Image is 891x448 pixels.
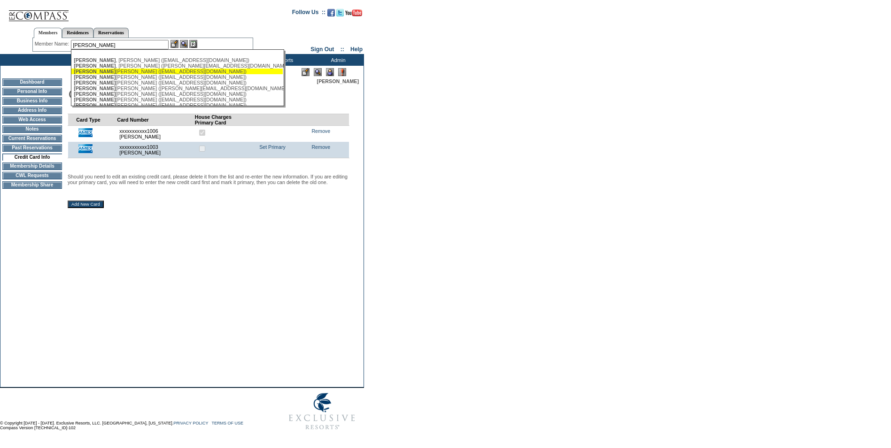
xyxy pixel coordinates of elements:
[2,154,62,161] td: Credit Card Info
[78,128,93,137] img: icon_cc_amex.gif
[302,68,310,76] img: Edit Mode
[74,80,116,85] span: [PERSON_NAME]
[74,102,116,108] span: [PERSON_NAME]
[341,46,344,53] span: ::
[2,116,62,124] td: Web Access
[338,68,346,76] img: Log Concern/Member Elevation
[292,8,325,19] td: Follow Us ::
[2,144,62,152] td: Past Reservations
[74,69,280,74] div: [PERSON_NAME] ([EMAIL_ADDRESS][DOMAIN_NAME])
[336,12,344,17] a: Follow us on Twitter
[68,174,349,185] p: Should you need to edit an existing credit card, please delete it from the list and re-enter the ...
[68,201,104,208] input: Add New Card
[74,102,280,108] div: [PERSON_NAME] ([EMAIL_ADDRESS][DOMAIN_NAME])
[74,63,280,69] div: , [PERSON_NAME] ([PERSON_NAME][EMAIL_ADDRESS][DOMAIN_NAME])
[2,181,62,189] td: Membership Share
[74,69,116,74] span: [PERSON_NAME]
[74,97,116,102] span: [PERSON_NAME]
[74,80,280,85] div: [PERSON_NAME] ([EMAIL_ADDRESS][DOMAIN_NAME])
[34,28,62,38] a: Members
[117,142,194,158] td: xxxxxxxxxxx1003 [PERSON_NAME]
[62,28,93,38] a: Residences
[74,74,280,80] div: [PERSON_NAME] ([EMAIL_ADDRESS][DOMAIN_NAME])
[350,46,363,53] a: Help
[310,46,334,53] a: Sign Out
[259,144,286,150] a: Set Primary
[336,9,344,16] img: Follow us on Twitter
[2,135,62,142] td: Current Reservations
[2,78,62,86] td: Dashboard
[170,40,178,48] img: b_edit.gif
[345,12,362,17] a: Subscribe to our YouTube Channel
[311,128,330,134] a: Remove
[327,12,335,17] a: Become our fan on Facebook
[93,28,129,38] a: Reservations
[117,114,194,125] td: Card Number
[311,144,330,150] a: Remove
[74,97,280,102] div: [PERSON_NAME] ([EMAIL_ADDRESS][DOMAIN_NAME])
[189,40,197,48] img: Reservations
[74,91,280,97] div: [PERSON_NAME] ([EMAIL_ADDRESS][DOMAIN_NAME])
[8,2,69,22] img: Compass Home
[314,68,322,76] img: View Mode
[74,85,116,91] span: [PERSON_NAME]
[345,9,362,16] img: Subscribe to our YouTube Channel
[2,162,62,170] td: Membership Details
[35,40,71,48] div: Member Name:
[74,91,116,97] span: [PERSON_NAME]
[2,172,62,179] td: CWL Requests
[74,74,116,80] span: [PERSON_NAME]
[280,388,364,435] img: Exclusive Resorts
[180,40,188,48] img: View
[317,78,359,84] span: [PERSON_NAME]
[74,57,280,63] div: , [PERSON_NAME] ([EMAIL_ADDRESS][DOMAIN_NAME])
[74,57,116,63] span: [PERSON_NAME]
[173,421,208,425] a: PRIVACY POLICY
[326,68,334,76] img: Impersonate
[74,85,280,91] div: [PERSON_NAME] ([PERSON_NAME][EMAIL_ADDRESS][DOMAIN_NAME])
[76,114,117,125] td: Card Type
[2,88,62,95] td: Personal Info
[74,63,116,69] span: [PERSON_NAME]
[2,125,62,133] td: Notes
[78,144,93,153] img: icon_cc_amex.gif
[310,54,364,66] td: Admin
[117,125,194,142] td: xxxxxxxxxxx1006 [PERSON_NAME]
[195,114,257,125] td: House Charges Primary Card
[68,84,256,103] img: pgTtlCreditCardInfo.gif
[2,107,62,114] td: Address Info
[327,9,335,16] img: Become our fan on Facebook
[212,421,244,425] a: TERMS OF USE
[2,97,62,105] td: Business Info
